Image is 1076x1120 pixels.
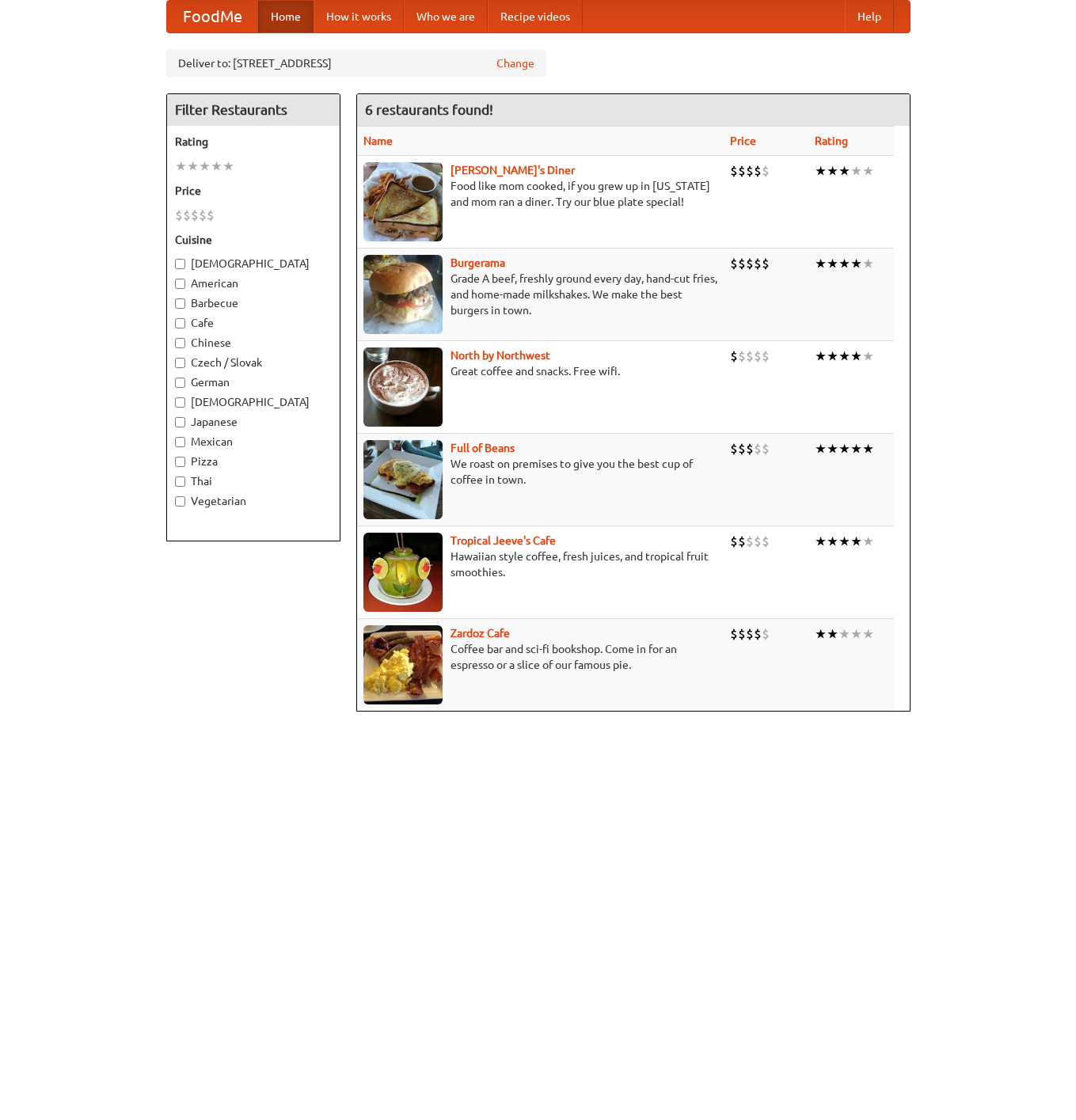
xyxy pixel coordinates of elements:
[754,533,762,550] li: $
[175,279,185,289] input: American
[175,374,332,390] label: German
[746,162,754,180] li: $
[730,135,756,147] a: Price
[363,135,393,147] a: Name
[862,625,874,643] li: ★
[175,207,183,224] li: $
[762,347,770,365] li: $
[738,533,746,550] li: $
[175,298,185,309] input: Barbecue
[850,255,862,272] li: ★
[827,162,838,180] li: ★
[488,1,583,32] a: Recipe videos
[850,347,862,365] li: ★
[827,255,838,272] li: ★
[175,315,332,331] label: Cafe
[815,135,848,147] a: Rating
[199,207,207,224] li: $
[175,232,332,248] h5: Cuisine
[738,347,746,365] li: $
[314,1,404,32] a: How it works
[187,158,199,175] li: ★
[175,437,185,447] input: Mexican
[827,347,838,365] li: ★
[838,162,850,180] li: ★
[762,533,770,550] li: $
[850,440,862,457] li: ★
[838,625,850,643] li: ★
[451,627,510,640] a: Zardoz Cafe
[207,207,215,224] li: $
[175,434,332,450] label: Mexican
[762,440,770,457] li: $
[363,162,443,241] img: sallys.jpg
[175,134,332,150] h5: Rating
[191,207,199,224] li: $
[754,440,762,457] li: $
[175,378,185,388] input: German
[850,625,862,643] li: ★
[762,255,770,272] li: $
[827,625,838,643] li: ★
[730,255,738,272] li: $
[175,496,185,507] input: Vegetarian
[730,162,738,180] li: $
[363,178,717,210] p: Food like mom cooked, if you grew up in [US_STATE] and mom ran a diner. Try our blue plate special!
[730,347,738,365] li: $
[211,158,222,175] li: ★
[838,347,850,365] li: ★
[746,347,754,365] li: $
[754,255,762,272] li: $
[175,457,185,467] input: Pizza
[730,625,738,643] li: $
[175,476,185,487] input: Thai
[175,414,332,430] label: Japanese
[738,440,746,457] li: $
[175,473,332,489] label: Thai
[404,1,488,32] a: Who we are
[175,394,332,410] label: [DEMOGRAPHIC_DATA]
[363,641,717,673] p: Coffee bar and sci-fi bookshop. Come in for an espresso or a slice of our famous pie.
[175,275,332,291] label: American
[258,1,314,32] a: Home
[845,1,894,32] a: Help
[730,440,738,457] li: $
[815,162,827,180] li: ★
[175,397,185,408] input: [DEMOGRAPHIC_DATA]
[175,493,332,509] label: Vegetarian
[754,162,762,180] li: $
[451,256,505,269] a: Burgerama
[862,440,874,457] li: ★
[175,338,185,348] input: Chinese
[363,347,443,427] img: north.jpg
[815,255,827,272] li: ★
[363,255,443,334] img: burgerama.jpg
[738,255,746,272] li: $
[862,533,874,550] li: ★
[175,318,185,328] input: Cafe
[827,440,838,457] li: ★
[496,55,534,71] a: Change
[451,164,575,177] a: [PERSON_NAME]'s Diner
[746,440,754,457] li: $
[175,355,332,370] label: Czech / Slovak
[746,533,754,550] li: $
[222,158,234,175] li: ★
[862,347,874,365] li: ★
[850,533,862,550] li: ★
[175,295,332,311] label: Barbecue
[451,442,515,454] a: Full of Beans
[175,259,185,269] input: [DEMOGRAPHIC_DATA]
[183,207,191,224] li: $
[730,533,738,550] li: $
[815,347,827,365] li: ★
[838,255,850,272] li: ★
[175,256,332,271] label: [DEMOGRAPHIC_DATA]
[451,534,556,547] b: Tropical Jeeve's Cafe
[363,549,717,580] p: Hawaiian style coffee, fresh juices, and tropical fruit smoothies.
[363,456,717,488] p: We roast on premises to give you the best cup of coffee in town.
[363,625,443,704] img: zardoz.jpg
[738,162,746,180] li: $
